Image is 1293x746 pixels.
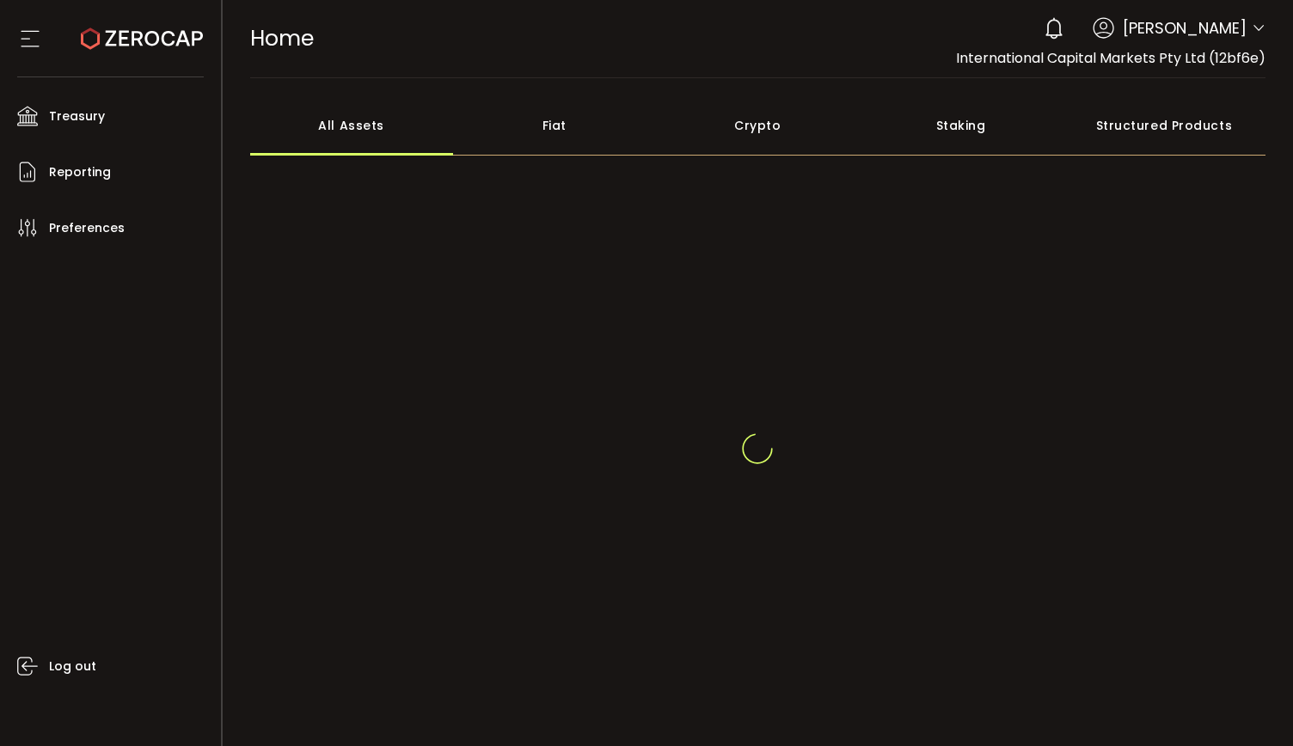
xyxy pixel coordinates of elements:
[1123,16,1247,40] span: [PERSON_NAME]
[656,95,859,156] div: Crypto
[956,48,1265,68] span: International Capital Markets Pty Ltd (12bf6e)
[250,23,314,53] span: Home
[1063,95,1265,156] div: Structured Products
[250,95,453,156] div: All Assets
[49,104,105,129] span: Treasury
[453,95,656,156] div: Fiat
[49,654,96,679] span: Log out
[49,216,125,241] span: Preferences
[49,160,111,185] span: Reporting
[859,95,1062,156] div: Staking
